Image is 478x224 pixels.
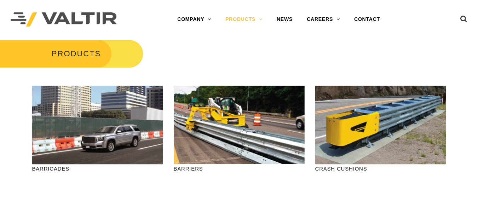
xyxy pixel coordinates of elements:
[11,12,117,27] img: Valtir
[270,12,300,27] a: NEWS
[300,12,347,27] a: CAREERS
[174,165,305,173] p: BARRIERS
[315,165,446,173] p: CRASH CUSHIONS
[170,12,218,27] a: COMPANY
[218,12,270,27] a: PRODUCTS
[32,165,163,173] p: BARRICADES
[347,12,387,27] a: CONTACT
